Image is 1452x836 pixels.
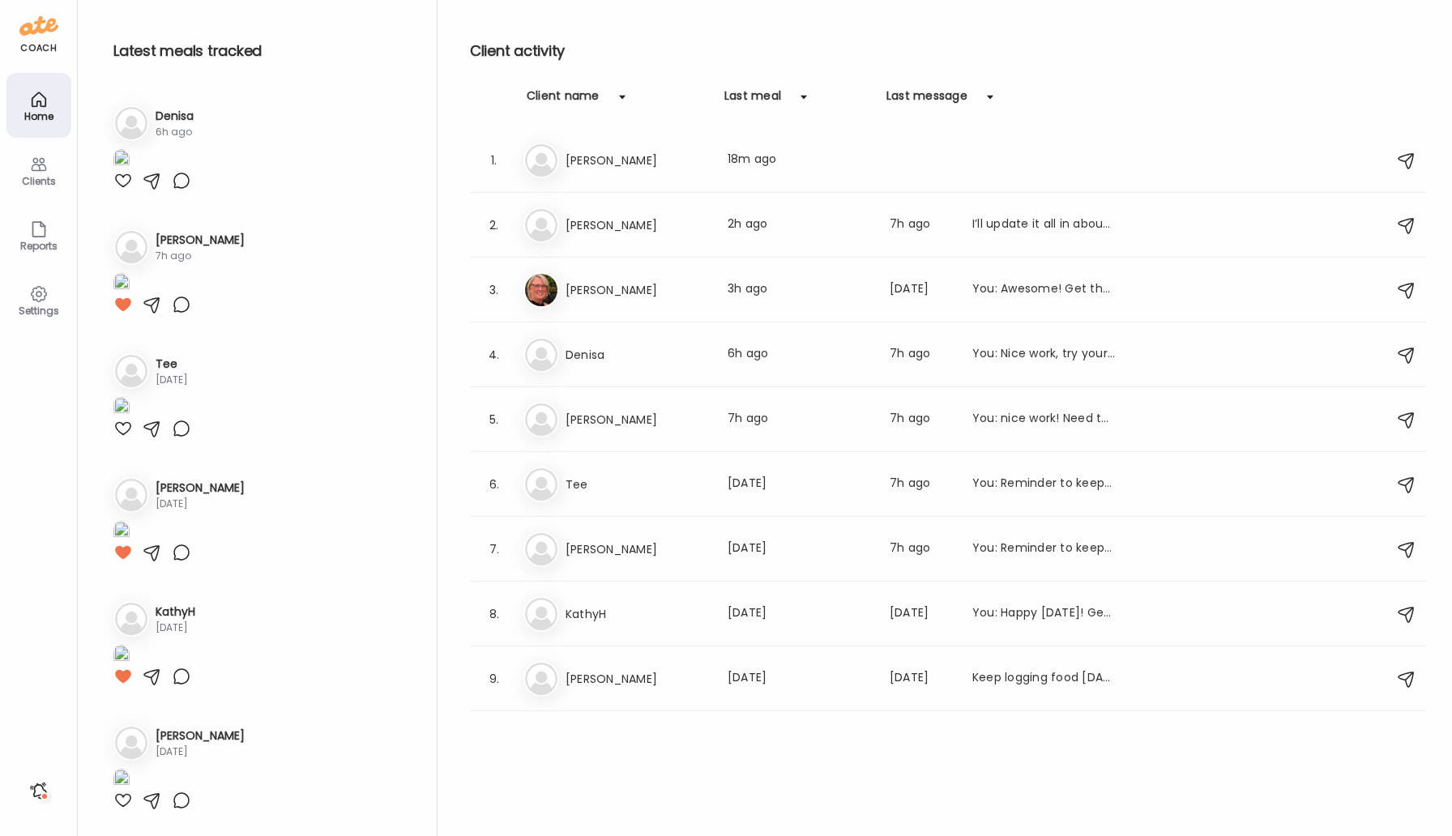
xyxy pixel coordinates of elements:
[115,479,147,511] img: bg-avatar-default.svg
[10,176,68,186] div: Clients
[724,87,781,113] div: Last meal
[886,87,967,113] div: Last message
[19,13,58,39] img: ate
[115,727,147,759] img: bg-avatar-default.svg
[115,355,147,387] img: bg-avatar-default.svg
[525,598,557,630] img: bg-avatar-default.svg
[115,107,147,139] img: bg-avatar-default.svg
[566,151,708,170] h3: [PERSON_NAME]
[890,540,953,559] div: 7h ago
[113,397,130,419] img: images%2Foo7fuxIcn3dbckGTSfsqpZasXtv1%2FwmfeYNXoMTP4umx2sFQT%2FnSNR4usCfLpgzCGTb2CL_1080
[972,345,1115,365] div: You: Nice work, try your best to get water and sleep in!
[156,232,245,249] h3: [PERSON_NAME]
[113,645,130,667] img: images%2FMTny8fGZ1zOH0uuf6Y6gitpLC3h1%2FrNcUfoVqlnXPLaBKmHH3%2FwOyZcYf7xTM8D7QwqsMO_1080
[115,603,147,635] img: bg-avatar-default.svg
[156,108,194,125] h3: Denisa
[728,410,870,429] div: 7h ago
[156,744,245,759] div: [DATE]
[525,209,557,241] img: bg-avatar-default.svg
[485,475,504,494] div: 6.
[728,540,870,559] div: [DATE]
[728,604,870,624] div: [DATE]
[728,280,870,300] div: 3h ago
[728,475,870,494] div: [DATE]
[525,144,557,177] img: bg-avatar-default.svg
[10,241,68,251] div: Reports
[525,339,557,371] img: bg-avatar-default.svg
[566,410,708,429] h3: [PERSON_NAME]
[485,345,504,365] div: 4.
[972,604,1115,624] div: You: Happy [DATE]! Get that food/water/sleep in from the past few days [DATE]! Enjoy your weekend!
[115,231,147,263] img: bg-avatar-default.svg
[113,149,130,171] img: images%2FpjsnEiu7NkPiZqu6a8wFh07JZ2F3%2Fg5kPxAUtWRdP6ZJuYeFN%2FmshgmrtGleGrX651ADZJ_1080
[972,215,1115,235] div: I’ll update it all in about 20 min!
[156,497,245,511] div: [DATE]
[470,39,1426,63] h2: Client activity
[113,39,411,63] h2: Latest meals tracked
[485,410,504,429] div: 5.
[890,410,953,429] div: 7h ago
[890,604,953,624] div: [DATE]
[525,468,557,501] img: bg-avatar-default.svg
[566,475,708,494] h3: Tee
[485,540,504,559] div: 7.
[156,373,188,387] div: [DATE]
[890,280,953,300] div: [DATE]
[972,475,1115,494] div: You: Reminder to keep logging food!
[566,604,708,624] h3: KathyH
[972,540,1115,559] div: You: Reminder to keep logging food!
[10,111,68,122] div: Home
[728,345,870,365] div: 6h ago
[566,345,708,365] h3: Denisa
[485,280,504,300] div: 3.
[525,533,557,565] img: bg-avatar-default.svg
[156,480,245,497] h3: [PERSON_NAME]
[972,410,1115,429] div: You: nice work! Need to see some water and sleep!
[113,273,130,295] img: images%2FCVHIpVfqQGSvEEy3eBAt9lLqbdp1%2FJDppejuuFUMUZ4YyCqh1%2FrhExEkxsGdUEFaPkcrwd_1080
[566,669,708,689] h3: [PERSON_NAME]
[10,305,68,316] div: Settings
[156,604,195,621] h3: KathyH
[156,356,188,373] h3: Tee
[156,125,194,139] div: 6h ago
[566,540,708,559] h3: [PERSON_NAME]
[485,151,504,170] div: 1.
[728,215,870,235] div: 2h ago
[972,280,1115,300] div: You: Awesome! Get that sleep in for [DATE] and [DATE], you're doing great!
[525,403,557,436] img: bg-avatar-default.svg
[485,669,504,689] div: 9.
[156,621,195,635] div: [DATE]
[525,274,557,306] img: avatars%2FahVa21GNcOZO3PHXEF6GyZFFpym1
[525,663,557,695] img: bg-avatar-default.svg
[972,669,1115,689] div: Keep logging food [DATE] please! you're doing great! I need to see bigger snacks!
[890,215,953,235] div: 7h ago
[156,249,245,263] div: 7h ago
[566,280,708,300] h3: [PERSON_NAME]
[113,769,130,791] img: images%2FnCfyzRYUrnNAEsxkaD3ciepJLBm2%2FBpdpu9uX1Z6ff9UhP9T4%2FoENEwt27yvEhtslx0CEz_1080
[566,215,708,235] h3: [PERSON_NAME]
[113,521,130,543] img: images%2FbvRX2pFCROQWHeSoHPTPPVxD9x42%2FHddKB80gJqEuaag29LsB%2FauE2dBhQFWc0hBuzV0jn_1080
[156,727,245,744] h3: [PERSON_NAME]
[20,41,57,55] div: coach
[485,604,504,624] div: 8.
[527,87,600,113] div: Client name
[728,151,870,170] div: 18m ago
[728,669,870,689] div: [DATE]
[890,669,953,689] div: [DATE]
[890,345,953,365] div: 7h ago
[890,475,953,494] div: 7h ago
[485,215,504,235] div: 2.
